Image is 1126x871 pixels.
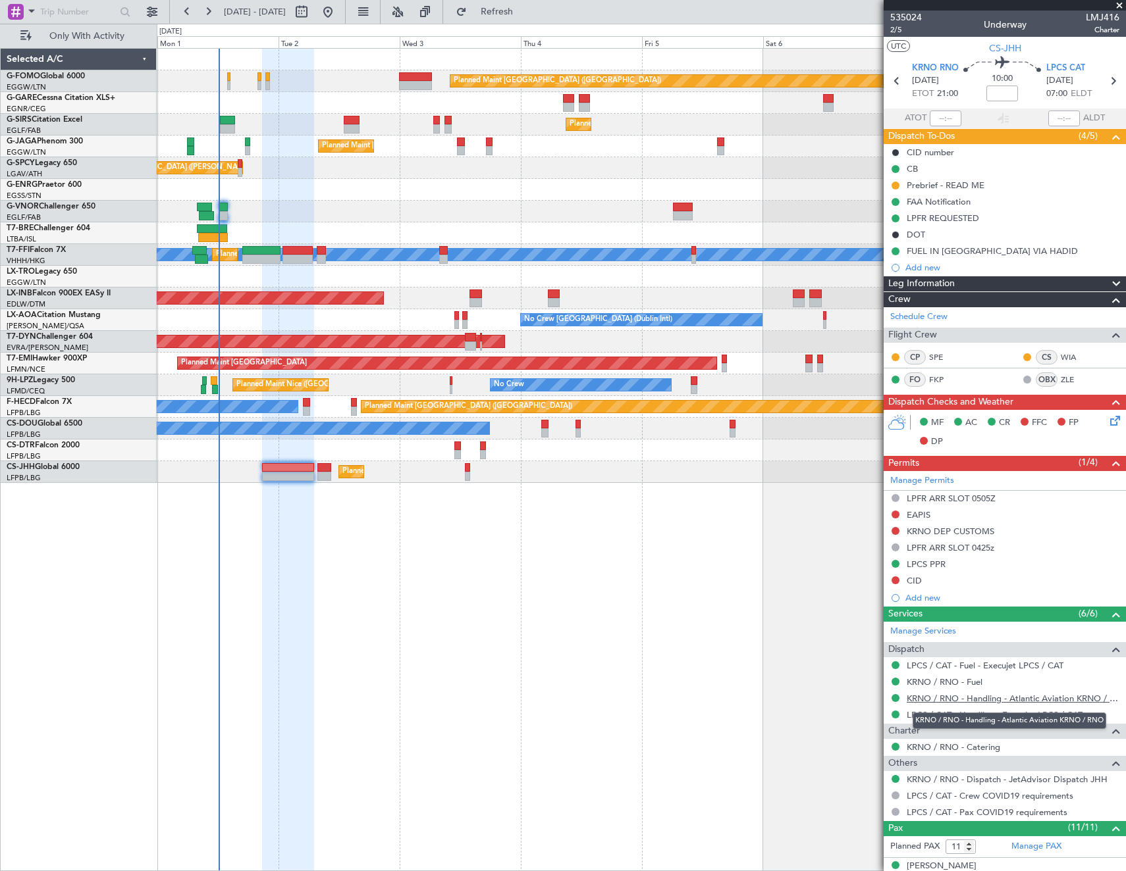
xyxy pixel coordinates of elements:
[931,436,943,449] span: DP
[905,112,926,125] span: ATOT
[7,126,41,136] a: EGLF/FAB
[34,32,139,41] span: Only With Activity
[7,94,115,102] a: G-GARECessna Citation XLS+
[907,693,1119,704] a: KRNO / RNO - Handling - Atlantic Aviation KRNO / RNO
[7,169,42,179] a: LGAV/ATH
[913,712,1106,729] div: KRNO / RNO - Handling - Atlantic Aviation KRNO / RNO
[159,26,182,37] div: [DATE]
[7,212,41,222] a: EGLF/FAB
[1079,129,1098,143] span: (4/5)
[216,245,436,264] div: Planned Maint [GEOGRAPHIC_DATA] ([GEOGRAPHIC_DATA] Intl)
[907,526,994,537] div: KRNO DEP CUSTOMS
[907,229,925,240] div: DOT
[888,456,919,471] span: Permits
[907,741,1000,753] a: KRNO / RNO - Catering
[7,159,77,167] a: G-SPCYLegacy 650
[7,147,46,157] a: EGGW/LTN
[890,311,948,324] a: Schedule Crew
[7,181,82,189] a: G-ENRGPraetor 600
[1086,11,1119,24] span: LMJ416
[1079,607,1098,620] span: (6/6)
[7,224,90,232] a: T7-BREChallenger 604
[7,234,36,244] a: LTBA/ISL
[888,276,955,291] span: Leg Information
[322,136,529,156] div: Planned Maint [GEOGRAPHIC_DATA] ([GEOGRAPHIC_DATA])
[907,180,984,191] div: Prebrief - READ ME
[7,473,41,483] a: LFPB/LBG
[7,333,93,341] a: T7-DYNChallenger 604
[7,256,45,266] a: VHHH/HKG
[7,116,32,124] span: G-SIRS
[7,278,46,287] a: EGGW/LTN
[930,111,961,126] input: --:--
[80,158,265,178] div: Cleaning [GEOGRAPHIC_DATA] ([PERSON_NAME] Intl)
[7,289,111,297] a: LX-INBFalcon 900EX EASy II
[907,493,996,504] div: LPFR ARR SLOT 0505Z
[888,642,925,657] span: Dispatch
[7,355,87,362] a: T7-EMIHawker 900XP
[890,625,956,638] a: Manage Services
[7,72,85,80] a: G-FOMOGlobal 6000
[1046,62,1085,75] span: LPCS CAT
[450,1,529,22] button: Refresh
[7,181,38,189] span: G-ENRG
[1069,416,1079,430] span: FP
[7,364,45,374] a: LFMN/NCE
[7,355,32,362] span: T7-EMI
[989,41,1021,55] span: CS-JHH
[7,159,35,167] span: G-SPCY
[570,114,777,134] div: Planned Maint [GEOGRAPHIC_DATA] ([GEOGRAPHIC_DATA])
[1071,87,1092,101] span: ELDT
[40,2,116,22] input: Trip Number
[642,36,763,48] div: Fri 5
[181,353,307,373] div: Planned Maint [GEOGRAPHIC_DATA]
[888,756,917,771] span: Others
[907,212,979,224] div: LPFR REQUESTED
[907,774,1108,785] a: KRNO / RNO - Dispatch - JetAdvisor Dispatch JHH
[7,343,88,353] a: EVRA/[PERSON_NAME]
[7,386,45,396] a: LFMD/CEQ
[7,420,82,428] a: CS-DOUGlobal 6500
[524,310,672,330] div: No Crew [GEOGRAPHIC_DATA] (Dublin Intl)
[992,72,1013,86] span: 10:00
[157,36,279,48] div: Mon 1
[888,129,955,144] span: Dispatch To-Dos
[224,6,286,18] span: [DATE] - [DATE]
[7,94,37,102] span: G-GARE
[7,116,82,124] a: G-SIRSCitation Excel
[7,311,37,319] span: LX-AOA
[7,430,41,439] a: LFPB/LBG
[1061,351,1090,363] a: WIA
[888,724,920,739] span: Charter
[907,542,994,553] div: LPFR ARR SLOT 0425z
[7,137,83,145] a: G-JAGAPhenom 300
[7,398,72,406] a: F-HECDFalcon 7X
[905,262,1119,273] div: Add new
[937,87,958,101] span: 21:00
[763,36,884,48] div: Sat 6
[931,416,944,430] span: MF
[7,268,77,276] a: LX-TROLegacy 650
[984,18,1027,32] div: Underway
[521,36,642,48] div: Thu 4
[1032,416,1047,430] span: FFC
[888,292,911,307] span: Crew
[7,191,41,201] a: EGSS/STN
[469,7,525,16] span: Refresh
[7,224,34,232] span: T7-BRE
[7,311,101,319] a: LX-AOACitation Mustang
[7,203,95,211] a: G-VNORChallenger 650
[1086,24,1119,36] span: Charter
[912,74,939,87] span: [DATE]
[1083,112,1105,125] span: ALDT
[904,350,926,364] div: CP
[7,299,45,309] a: EDLW/DTM
[907,575,922,586] div: CID
[907,163,918,174] div: CB
[400,36,521,48] div: Wed 3
[7,268,35,276] span: LX-TRO
[890,11,922,24] span: 535024
[7,333,36,341] span: T7-DYN
[1046,74,1073,87] span: [DATE]
[907,807,1067,818] a: LPCS / CAT - Pax COVID19 requirements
